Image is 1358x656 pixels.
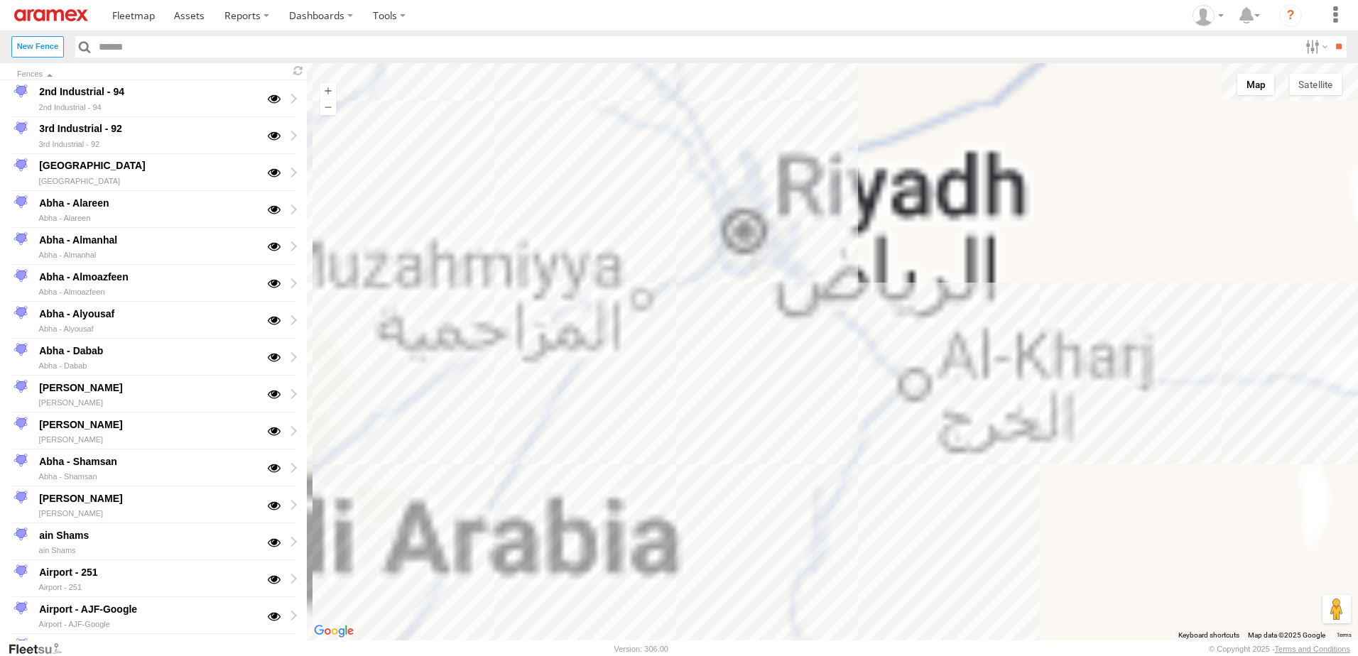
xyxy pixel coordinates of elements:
[37,490,258,507] div: [PERSON_NAME]
[1209,645,1350,653] div: © Copyright 2025 -
[1300,36,1330,57] label: Search Filter Options
[1275,645,1350,653] a: Terms and Conditions
[8,642,73,656] a: Visit our Website
[290,65,307,78] span: Refresh
[1188,5,1229,26] div: Fatimah Alqatari
[37,416,258,433] div: [PERSON_NAME]
[37,564,258,581] div: Airport - 251
[37,100,258,114] div: 2nd Industrial - 94
[1178,630,1239,640] button: Keyboard shortcuts
[37,618,258,631] div: Airport - AJF-Google
[37,433,258,447] div: [PERSON_NAME]
[37,231,258,248] div: Abha - Almanhal
[1289,74,1342,95] button: Show satellite imagery
[1322,595,1351,623] button: Drag Pegman onto the map to open Street View
[37,84,258,101] div: 2nd Industrial - 94
[37,453,258,470] div: Abha - Shamsan
[11,36,64,57] label: Create New Fence
[37,195,258,212] div: Abha - Alareen
[37,212,258,225] div: Abha - Alareen
[37,248,258,262] div: Abha - Almanhal
[14,9,88,21] img: aramex-logo.svg
[1337,633,1352,638] a: Terms
[320,82,337,99] button: Zoom in
[37,581,258,594] div: Airport - 251
[1248,631,1325,639] span: Map data ©2025 Google
[37,268,258,285] div: Abha - Almoazfeen
[37,544,258,557] div: ain Shams
[37,342,258,359] div: Abha - Dabab
[37,174,258,187] div: [GEOGRAPHIC_DATA]
[17,71,278,78] div: Click to Sort
[1237,74,1275,95] button: Show street map
[310,622,357,640] a: Open this area in Google Maps (opens a new window)
[37,285,258,299] div: Abha - Almoazfeen
[37,158,258,175] div: [GEOGRAPHIC_DATA]
[37,396,258,410] div: [PERSON_NAME]
[37,601,258,618] div: Airport - AJF-Google
[37,305,258,322] div: Abha - Alyousaf
[320,99,337,115] button: Zoom out
[37,470,258,483] div: Abha - Shamsan
[37,507,258,520] div: [PERSON_NAME]
[1279,4,1302,27] i: ?
[37,359,258,373] div: Abha - Dabab
[310,622,357,640] img: Google
[37,137,258,151] div: 3rd Industrial - 92
[37,379,258,396] div: [PERSON_NAME]
[614,645,668,653] div: Version: 306.00
[37,638,258,655] div: AJF-Domat Al Jandal-Google
[37,121,258,138] div: 3rd Industrial - 92
[37,527,258,544] div: ain Shams
[37,322,258,336] div: Abha - Alyousaf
